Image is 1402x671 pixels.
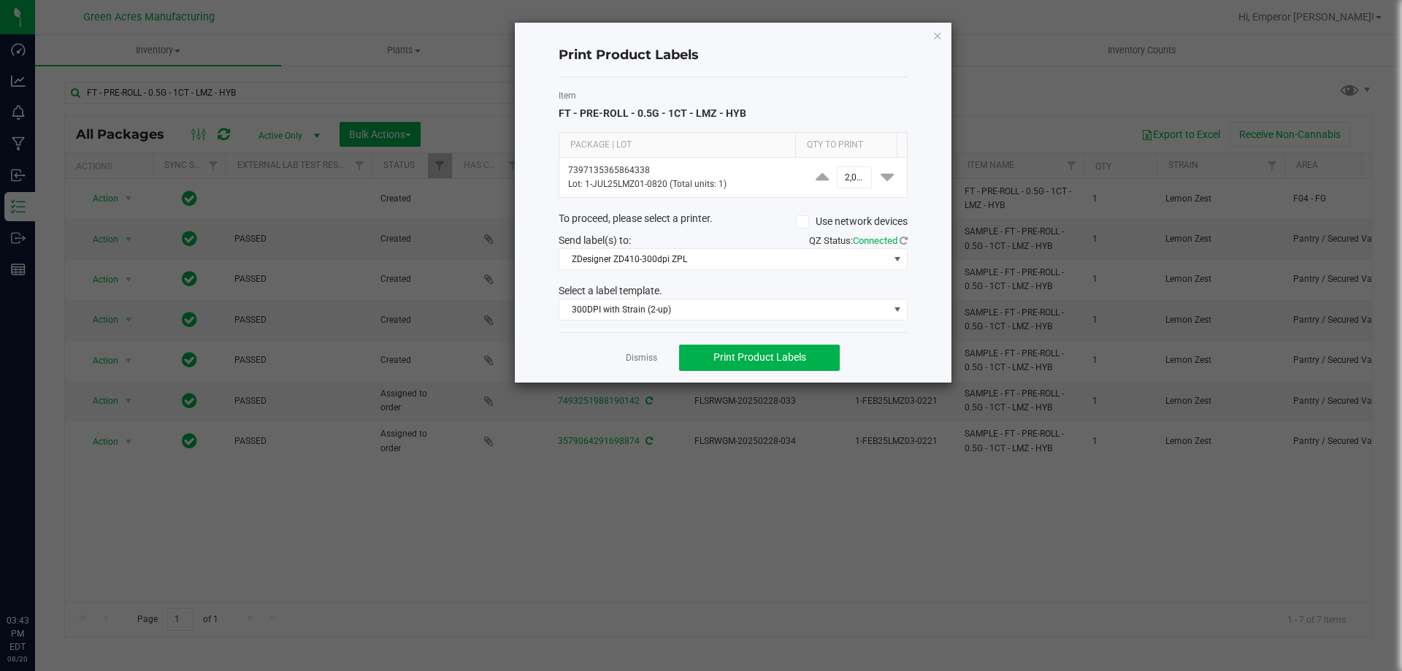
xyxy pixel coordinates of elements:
span: Send label(s) to: [559,234,631,246]
th: Package | Lot [559,133,795,158]
span: ZDesigner ZD410-300dpi ZPL [559,249,889,269]
h4: Print Product Labels [559,46,908,65]
span: Print Product Labels [713,351,806,363]
span: Connected [853,235,897,246]
iframe: Resource center unread badge [43,552,61,570]
span: QZ Status: [809,235,908,246]
div: To proceed, please select a printer. [548,211,919,233]
th: Qty to Print [795,133,897,158]
p: 7397135365864338 [568,164,794,177]
div: Select a label template. [548,283,919,299]
p: Lot: 1-JUL25LMZ01-0820 (Total units: 1) [568,177,794,191]
label: Use network devices [796,214,908,229]
iframe: Resource center [15,554,58,598]
button: Print Product Labels [679,345,840,371]
label: Item [559,89,908,102]
span: FT - PRE-ROLL - 0.5G - 1CT - LMZ - HYB [559,107,746,119]
span: 300DPI with Strain (2-up) [559,299,889,320]
a: Dismiss [626,352,657,364]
